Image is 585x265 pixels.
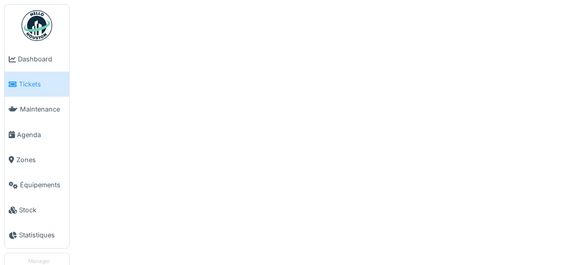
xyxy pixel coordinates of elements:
[19,79,65,89] span: Tickets
[5,172,69,197] a: Équipements
[18,54,65,64] span: Dashboard
[5,197,69,223] a: Stock
[19,205,65,215] span: Stock
[5,223,69,248] a: Statistiques
[20,180,65,190] span: Équipements
[5,72,69,97] a: Tickets
[5,147,69,172] a: Zones
[21,10,52,41] img: Badge_color-CXgf-gQk.svg
[17,130,65,140] span: Agenda
[28,257,65,265] div: Manager
[20,104,65,114] span: Maintenance
[5,47,69,72] a: Dashboard
[19,230,65,240] span: Statistiques
[16,155,65,165] span: Zones
[5,97,69,122] a: Maintenance
[5,122,69,147] a: Agenda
